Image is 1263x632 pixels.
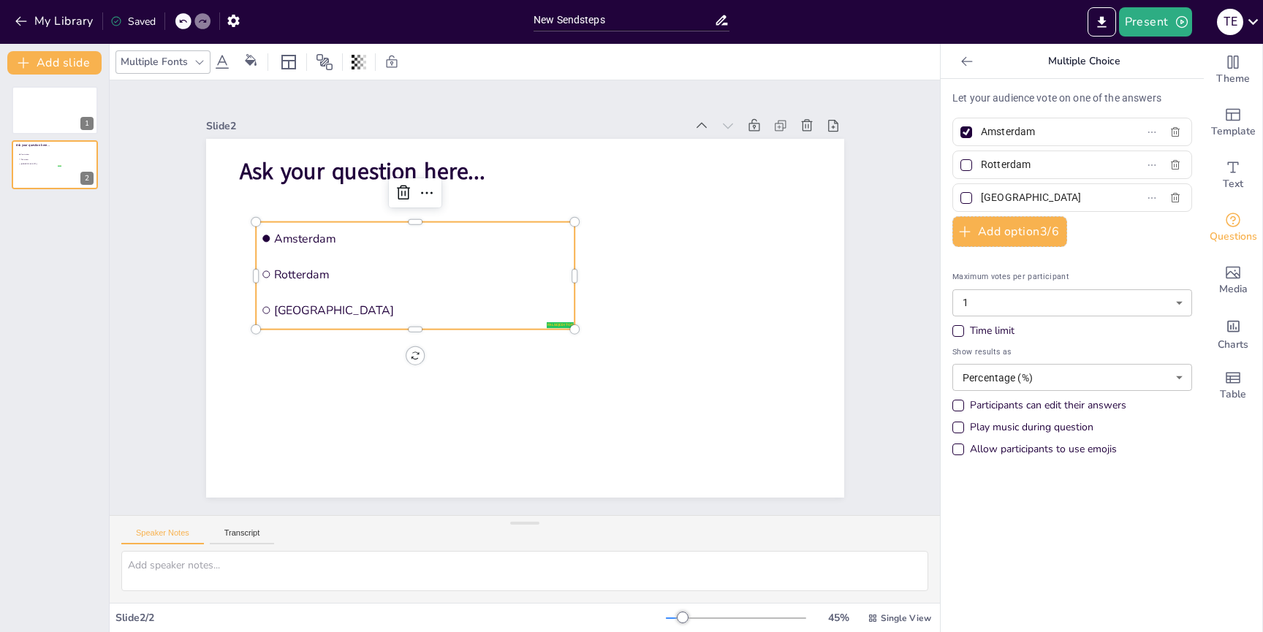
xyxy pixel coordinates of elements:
[118,52,191,72] div: Multiple Fonts
[881,612,931,624] span: Single View
[952,364,1192,391] div: Percentage (%)
[12,140,98,189] div: 2
[12,86,98,134] div: 1
[121,528,204,544] button: Speaker Notes
[1204,44,1262,96] div: Change the overall theme
[952,216,1067,247] button: Add option3/6
[1119,7,1192,37] button: Present
[970,398,1126,413] div: Participants can edit their answers
[239,156,485,186] span: Ask your question here...
[1204,149,1262,202] div: Add text boxes
[534,9,714,31] input: Insert title
[981,121,1117,142] input: Option 1
[21,153,61,155] span: Amsterdam
[952,442,1117,457] div: Allow participants to use emojis
[1217,7,1243,37] button: T E
[1204,307,1262,359] div: Add charts and graphs
[1210,229,1257,245] span: Questions
[821,611,856,625] div: 45 %
[1211,123,1256,140] span: Template
[273,267,569,282] span: Rotterdam
[1219,281,1248,297] span: Media
[981,154,1117,175] input: Option 2
[210,528,275,544] button: Transcript
[80,117,94,130] div: 1
[110,15,156,28] div: Saved
[970,420,1093,435] div: Play music during question
[206,119,686,133] div: Slide 2
[115,611,666,625] div: Slide 2 / 2
[952,324,1192,338] div: Time limit
[277,50,300,74] div: Layout
[1204,254,1262,307] div: Add images, graphics, shapes or video
[952,91,1192,106] p: Let your audience vote on one of the answers
[316,53,333,71] span: Position
[952,346,1192,358] span: Show results as
[1204,96,1262,149] div: Add ready made slides
[273,231,569,246] span: Amsterdam
[21,163,61,165] span: [GEOGRAPHIC_DATA]
[16,143,49,148] span: Ask your question here...
[80,172,94,185] div: 2
[952,398,1126,413] div: Participants can edit their answers
[1218,337,1248,353] span: Charts
[7,51,102,75] button: Add slide
[970,324,1014,338] div: Time limit
[981,187,1117,208] input: Option 3
[273,302,569,318] span: [GEOGRAPHIC_DATA]
[21,158,61,160] span: Rotterdam
[11,9,99,33] button: My Library
[1217,9,1243,35] div: T E
[1204,202,1262,254] div: Get real-time input from your audience
[1220,387,1246,403] span: Table
[970,442,1117,457] div: Allow participants to use emojis
[240,54,262,69] div: Background color
[952,420,1093,435] div: Play music during question
[1216,71,1250,87] span: Theme
[952,270,1192,283] span: Maximum votes per participant
[1223,176,1243,192] span: Text
[952,289,1192,316] div: 1
[1088,7,1116,37] button: Export to PowerPoint
[1204,359,1262,412] div: Add a table
[979,44,1189,79] p: Multiple Choice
